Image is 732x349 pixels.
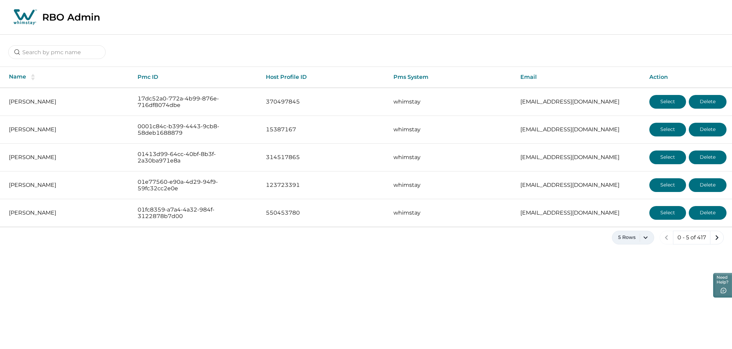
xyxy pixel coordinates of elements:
p: [EMAIL_ADDRESS][DOMAIN_NAME] [520,209,638,216]
button: Delete [689,178,727,192]
button: next page [710,231,724,244]
p: whimstay [393,126,509,133]
button: Select [649,206,686,220]
p: [EMAIL_ADDRESS][DOMAIN_NAME] [520,98,638,105]
p: [PERSON_NAME] [9,209,127,216]
th: Host Profile ID [260,67,388,88]
button: previous page [660,231,673,244]
button: Delete [689,206,727,220]
p: whimstay [393,154,509,161]
p: 01e77560-e90a-4d29-94f9-59fc32cc2e0e [138,179,255,192]
p: [PERSON_NAME] [9,98,127,105]
input: Search by pmc name [8,45,106,59]
p: [PERSON_NAME] [9,126,127,133]
p: whimstay [393,182,509,189]
p: [EMAIL_ADDRESS][DOMAIN_NAME] [520,154,638,161]
p: 17dc52a0-772a-4b99-876e-716df8074dbe [138,95,255,109]
th: Pmc ID [132,67,260,88]
button: Delete [689,123,727,136]
button: Select [649,178,686,192]
button: Select [649,95,686,109]
p: 01413d99-64cc-40bf-8b3f-2a30ba971e8a [138,151,255,164]
p: 550453780 [266,209,382,216]
p: 15387167 [266,126,382,133]
p: [PERSON_NAME] [9,154,127,161]
p: RBO Admin [42,11,100,23]
button: 0 - 5 of 417 [673,231,710,244]
p: whimstay [393,98,509,105]
th: Action [644,67,732,88]
p: 370497845 [266,98,382,105]
p: 01fc8359-a7a4-4a32-984f-3122878b7d00 [138,206,255,220]
p: [EMAIL_ADDRESS][DOMAIN_NAME] [520,182,638,189]
th: Pms System [388,67,515,88]
p: 0 - 5 of 417 [677,234,706,241]
button: 5 Rows [612,231,654,244]
button: Delete [689,151,727,164]
button: Delete [689,95,727,109]
button: Select [649,151,686,164]
button: sorting [26,74,40,81]
th: Email [515,67,644,88]
p: [EMAIL_ADDRESS][DOMAIN_NAME] [520,126,638,133]
button: Select [649,123,686,136]
p: 0001c84c-b399-4443-9cb8-58deb1688879 [138,123,255,136]
p: [PERSON_NAME] [9,182,127,189]
p: whimstay [393,209,509,216]
p: 314517865 [266,154,382,161]
p: 123723391 [266,182,382,189]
